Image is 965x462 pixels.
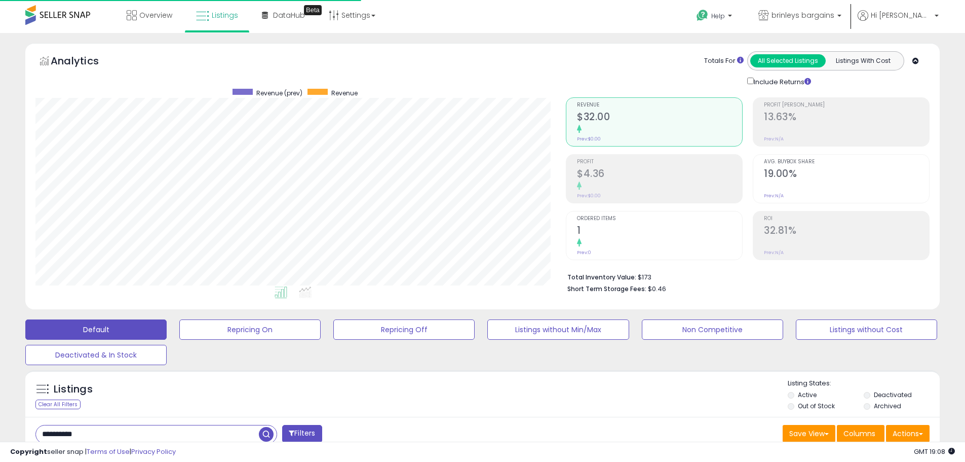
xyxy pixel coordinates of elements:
[212,10,238,20] span: Listings
[648,284,666,294] span: $0.46
[764,159,929,165] span: Avg. Buybox Share
[577,136,601,142] small: Prev: $0.00
[764,111,929,125] h2: 13.63%
[256,89,302,97] span: Revenue (prev)
[837,425,884,442] button: Columns
[764,193,784,199] small: Prev: N/A
[711,12,725,20] span: Help
[577,250,591,256] small: Prev: 0
[87,447,130,456] a: Terms of Use
[764,216,929,222] span: ROI
[139,10,172,20] span: Overview
[577,225,742,238] h2: 1
[764,250,784,256] small: Prev: N/A
[886,425,930,442] button: Actions
[333,319,475,340] button: Repricing Off
[577,193,601,199] small: Prev: $0.00
[25,345,167,365] button: Deactivated & In Stock
[642,319,783,340] button: Non Competitive
[688,2,742,33] a: Help
[577,168,742,182] h2: $4.36
[764,102,929,108] span: Profit [PERSON_NAME]
[874,402,901,410] label: Archived
[696,9,709,22] i: Get Help
[282,425,322,443] button: Filters
[750,54,826,67] button: All Selected Listings
[10,447,176,457] div: seller snap | |
[567,273,636,281] b: Total Inventory Value:
[25,319,167,340] button: Default
[577,159,742,165] span: Profit
[914,447,955,456] span: 2025-09-13 19:08 GMT
[487,319,629,340] button: Listings without Min/Max
[577,102,742,108] span: Revenue
[51,54,119,70] h5: Analytics
[567,285,646,293] b: Short Term Storage Fees:
[783,425,835,442] button: Save View
[788,379,940,388] p: Listing States:
[798,390,817,399] label: Active
[273,10,305,20] span: DataHub
[131,447,176,456] a: Privacy Policy
[874,390,912,399] label: Deactivated
[304,5,322,15] div: Tooltip anchor
[704,56,744,66] div: Totals For
[567,270,922,282] li: $173
[764,136,784,142] small: Prev: N/A
[740,76,823,87] div: Include Returns
[798,402,835,410] label: Out of Stock
[858,10,939,33] a: Hi [PERSON_NAME]
[577,216,742,222] span: Ordered Items
[843,429,875,439] span: Columns
[825,54,901,67] button: Listings With Cost
[54,382,93,397] h5: Listings
[10,447,47,456] strong: Copyright
[771,10,834,20] span: brinleys bargains
[764,168,929,182] h2: 19.00%
[331,89,358,97] span: Revenue
[577,111,742,125] h2: $32.00
[764,225,929,238] h2: 32.81%
[796,319,937,340] button: Listings without Cost
[179,319,321,340] button: Repricing On
[871,10,932,20] span: Hi [PERSON_NAME]
[35,400,81,409] div: Clear All Filters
